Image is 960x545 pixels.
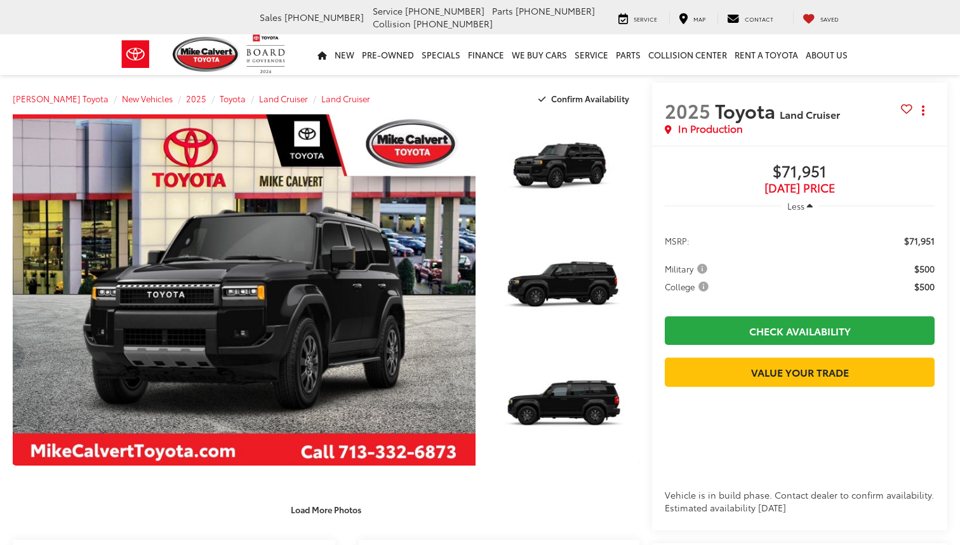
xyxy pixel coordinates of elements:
a: Home [314,34,331,75]
img: 2025 Toyota Land Cruiser Land Cruiser [8,113,480,468]
span: $500 [914,262,935,275]
a: Parts [612,34,644,75]
a: Expand Photo 0 [13,114,476,466]
span: Contact [745,15,773,23]
a: Check Availability [665,316,935,345]
span: Toyota [715,97,780,124]
button: Less [781,194,819,217]
a: Collision Center [644,34,731,75]
div: Vehicle is in build phase. Contact dealer to confirm availability. Estimated availability [DATE] [665,488,935,514]
a: Rent a Toyota [731,34,802,75]
span: Parts [492,4,513,17]
span: Collision [373,17,411,30]
span: Land Cruiser [780,107,840,121]
a: Contact [717,11,783,24]
a: Land Cruiser [259,93,308,104]
span: Less [787,200,804,212]
span: dropdown dots [922,105,924,116]
a: WE BUY CARS [508,34,571,75]
span: [PHONE_NUMBER] [516,4,595,17]
button: College [665,280,713,293]
span: College [665,280,711,293]
span: [DATE] PRICE [665,182,935,194]
img: 2025 Toyota Land Cruiser Land Cruiser [488,113,641,228]
a: Value Your Trade [665,358,935,386]
iframe: Finance Tool [665,393,935,488]
span: Service [373,4,403,17]
a: 2025 [186,93,206,104]
a: Service [571,34,612,75]
span: Confirm Availability [551,93,629,104]
a: About Us [802,34,851,75]
span: In Production [678,121,743,136]
button: Confirm Availability [531,88,640,110]
a: Toyota [220,93,246,104]
span: MSRP: [665,234,690,247]
img: 2025 Toyota Land Cruiser Land Cruiser [488,232,641,347]
span: Saved [820,15,839,23]
a: [PERSON_NAME] Toyota [13,93,109,104]
span: [PHONE_NUMBER] [405,4,484,17]
a: New Vehicles [122,93,173,104]
button: Actions [912,99,935,121]
img: 2025 Toyota Land Cruiser Land Cruiser [488,352,641,467]
a: Service [609,11,667,24]
a: My Saved Vehicles [793,11,848,24]
span: $71,951 [904,234,935,247]
a: Map [669,11,715,24]
a: Expand Photo 1 [490,114,639,227]
span: $71,951 [665,163,935,182]
a: Land Cruiser [321,93,370,104]
a: Pre-Owned [358,34,418,75]
span: Service [634,15,657,23]
button: Load More Photos [282,498,370,520]
a: Specials [418,34,464,75]
a: Expand Photo 3 [490,353,639,466]
span: Map [693,15,705,23]
span: $500 [914,280,935,293]
a: Finance [464,34,508,75]
span: [PHONE_NUMBER] [413,17,493,30]
a: Expand Photo 2 [490,234,639,346]
button: Military [665,262,712,275]
span: Military [665,262,710,275]
a: New [331,34,358,75]
span: 2025 [665,97,710,124]
img: Mike Calvert Toyota [173,37,240,72]
img: Toyota [112,34,159,75]
span: [PHONE_NUMBER] [284,11,364,24]
span: Sales [260,11,282,24]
